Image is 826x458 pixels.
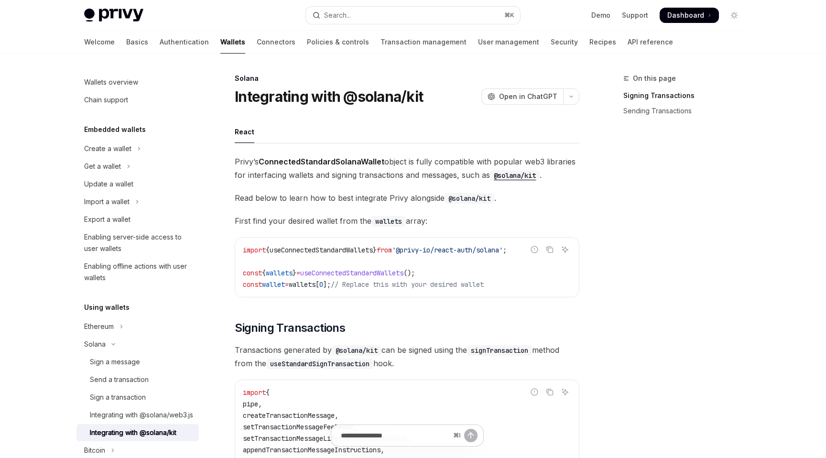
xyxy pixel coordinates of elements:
span: { [266,388,270,397]
div: React [235,120,254,143]
div: Import a wallet [84,196,130,207]
span: wallets [266,269,293,277]
h1: Integrating with @solana/kit [235,88,423,105]
div: Sign a message [90,356,140,368]
div: Send a transaction [90,374,149,385]
span: useConnectedStandardWallets [300,269,403,277]
div: Enabling offline actions with user wallets [84,261,193,284]
button: Ask AI [559,243,571,256]
code: @solana/kit [445,193,494,204]
button: Report incorrect code [528,386,541,398]
button: Open in ChatGPT [481,88,563,105]
code: signTransaction [467,345,532,356]
span: , [258,400,262,408]
a: Transaction management [380,31,467,54]
span: [ [315,280,319,289]
button: Copy the contents from the code block [543,386,556,398]
a: Chain support [76,91,199,109]
span: pipe [243,400,258,408]
a: Authentication [160,31,209,54]
a: API reference [628,31,673,54]
a: Wallets [220,31,245,54]
button: Report incorrect code [528,243,541,256]
span: '@privy-io/react-auth/solana' [392,246,503,254]
a: Connectors [257,31,295,54]
span: wallet [262,280,285,289]
code: @solana/kit [490,170,540,181]
span: } [373,246,377,254]
span: ; [503,246,507,254]
button: Toggle Solana section [76,336,199,353]
button: Toggle Ethereum section [76,318,199,335]
img: light logo [84,9,143,22]
a: Policies & controls [307,31,369,54]
span: (); [403,269,415,277]
span: On this page [633,73,676,84]
a: Export a wallet [76,211,199,228]
div: Integrating with @solana/web3.js [90,409,193,421]
a: Enabling server-side access to user wallets [76,229,199,257]
span: wallets [289,280,315,289]
a: Sending Transactions [623,103,750,119]
span: Signing Transactions [235,320,345,336]
span: = [296,269,300,277]
a: Enabling offline actions with user wallets [76,258,199,286]
div: Create a wallet [84,143,131,154]
span: { [266,246,270,254]
button: Send message [464,429,478,442]
div: Ethereum [84,321,114,332]
input: Ask a question... [341,425,449,446]
div: Update a wallet [84,178,133,190]
div: Solana [235,74,579,83]
span: Dashboard [667,11,704,20]
span: ⌘ K [504,11,514,19]
a: Dashboard [660,8,719,23]
div: Wallets overview [84,76,138,88]
button: Toggle Get a wallet section [76,158,199,175]
a: Demo [591,11,610,20]
h5: Embedded wallets [84,124,146,135]
a: Sign a message [76,353,199,371]
span: ]; [323,280,331,289]
button: Copy the contents from the code block [543,243,556,256]
span: createTransactionMessage [243,411,335,420]
button: Toggle dark mode [727,8,742,23]
span: , [335,411,338,420]
div: Get a wallet [84,161,121,172]
a: Send a transaction [76,371,199,388]
span: Read below to learn how to best integrate Privy alongside . [235,191,579,205]
strong: ConnectedStandardSolanaWallet [259,157,384,166]
span: // Replace this with your desired wallet [331,280,484,289]
div: Solana [84,338,106,350]
span: 0 [319,280,323,289]
span: First find your desired wallet from the array: [235,214,579,228]
a: Recipes [589,31,616,54]
span: import [243,246,266,254]
code: useStandardSignTransaction [266,359,373,369]
h5: Using wallets [84,302,130,313]
button: Toggle Create a wallet section [76,140,199,157]
a: Signing Transactions [623,88,750,103]
a: Wallets overview [76,74,199,91]
a: Sign a transaction [76,389,199,406]
a: Support [622,11,648,20]
div: Integrating with @solana/kit [90,427,176,438]
a: Update a wallet [76,175,199,193]
span: const [243,280,262,289]
button: Ask AI [559,386,571,398]
span: } [293,269,296,277]
button: Toggle Import a wallet section [76,193,199,210]
div: Export a wallet [84,214,130,225]
a: Welcome [84,31,115,54]
div: Sign a transaction [90,392,146,403]
div: Search... [324,10,351,21]
a: Integrating with @solana/kit [76,424,199,441]
a: @solana/kit [490,170,540,180]
a: Basics [126,31,148,54]
span: import [243,388,266,397]
span: Open in ChatGPT [499,92,557,101]
span: Transactions generated by can be signed using the method from the hook. [235,343,579,370]
span: Privy’s object is fully compatible with popular web3 libraries for interfacing wallets and signin... [235,155,579,182]
a: Security [551,31,578,54]
button: Open search [306,7,520,24]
